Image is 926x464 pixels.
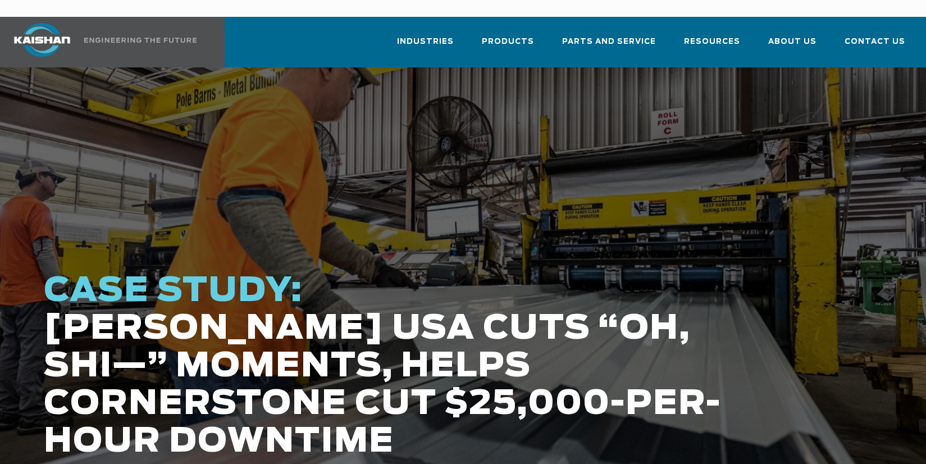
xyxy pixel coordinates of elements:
h1: [PERSON_NAME] USA CUTS “OH, SHI—” MOMENTS, HELPS CORNERSTONE CUT $25,000-PER- HOUR DOWNTIME [44,272,740,461]
a: Contact Us [845,27,905,65]
span: About Us [768,35,816,48]
img: Engineering the future [84,38,197,43]
span: Industries [397,35,454,48]
span: Products [482,35,534,48]
a: Resources [684,27,740,65]
span: CASE STUDY: [44,274,303,308]
span: Resources [684,35,740,48]
a: Industries [397,27,454,65]
a: Products [482,27,534,65]
a: Parts and Service [562,27,656,65]
a: About Us [768,27,816,65]
span: Parts and Service [562,35,656,48]
span: Contact Us [845,35,905,48]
